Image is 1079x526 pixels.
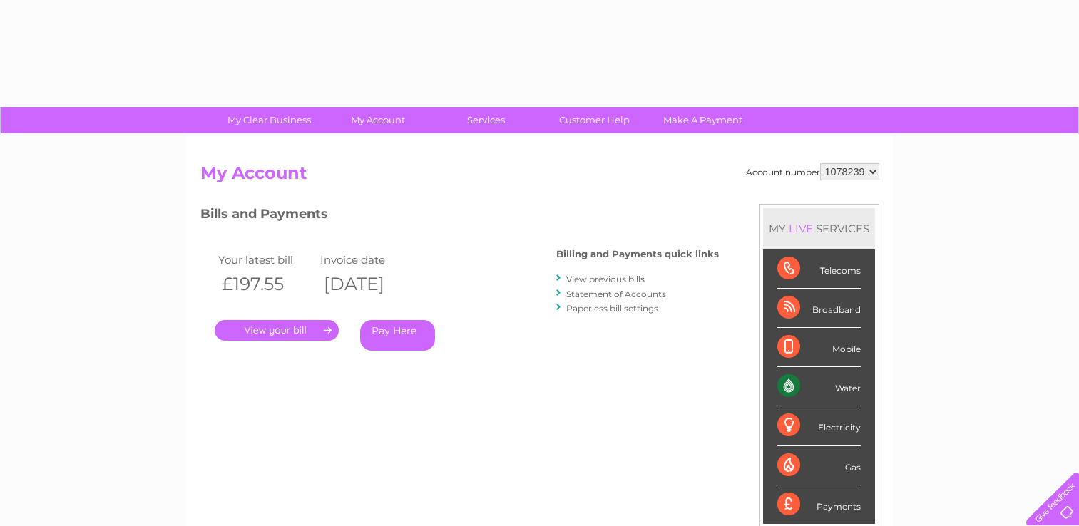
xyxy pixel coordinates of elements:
[777,249,861,289] div: Telecoms
[215,320,339,341] a: .
[427,107,545,133] a: Services
[317,269,419,299] th: [DATE]
[536,107,653,133] a: Customer Help
[777,485,861,524] div: Payments
[200,204,719,229] h3: Bills and Payments
[319,107,436,133] a: My Account
[786,222,816,235] div: LIVE
[215,269,317,299] th: £197.55
[210,107,328,133] a: My Clear Business
[556,249,719,259] h4: Billing and Payments quick links
[777,289,861,328] div: Broadband
[566,303,658,314] a: Paperless bill settings
[777,446,861,485] div: Gas
[644,107,762,133] a: Make A Payment
[777,328,861,367] div: Mobile
[215,250,317,269] td: Your latest bill
[360,320,435,351] a: Pay Here
[566,274,645,284] a: View previous bills
[200,163,879,190] h2: My Account
[763,208,875,249] div: MY SERVICES
[746,163,879,180] div: Account number
[777,406,861,445] div: Electricity
[317,250,419,269] td: Invoice date
[777,367,861,406] div: Water
[566,289,666,299] a: Statement of Accounts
